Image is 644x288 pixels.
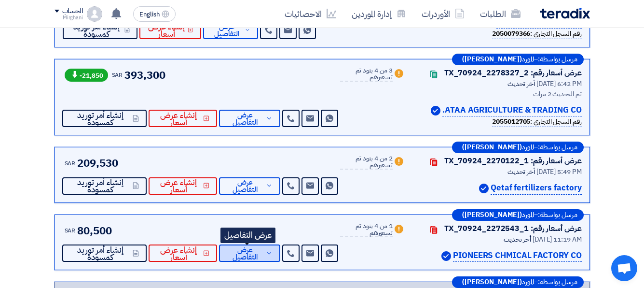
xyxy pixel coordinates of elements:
[533,234,582,245] span: [DATE] 11:19 AM
[65,69,108,82] span: -21,850
[87,6,102,22] img: profile_test.png
[431,106,440,115] img: Verified Account
[452,142,584,153] div: –
[538,212,577,218] span: مرسل بواسطة:
[211,23,243,38] span: عرض التفاصيل
[62,7,83,15] div: الحساب
[452,54,584,65] div: –
[479,184,489,193] img: Verified Account
[65,226,76,235] span: SAR
[139,22,201,39] button: إنشاء عرض أسعار
[227,246,264,261] span: عرض التفاصيل
[156,112,201,126] span: إنشاء عرض أسعار
[522,279,534,286] span: المورد
[147,23,186,38] span: إنشاء عرض أسعار
[77,223,111,239] span: 80,500
[63,22,137,39] button: إنشاء أمر توريد كمسودة
[492,29,530,39] b: 2050079366
[124,67,165,83] span: 393,300
[70,179,130,193] span: إنشاء أمر توريد كمسودة
[340,155,393,170] div: 2 من 4 بنود تم تسعيرهم
[77,155,118,171] span: 209,530
[112,71,123,79] span: SAR
[340,67,393,82] div: 3 من 4 بنود تم تسعيرهم
[462,56,522,63] b: ([PERSON_NAME])
[442,104,581,117] p: ATAA AGRICULTURE & TRADING CO.
[452,209,584,221] div: –
[227,179,264,193] span: عرض التفاصيل
[417,89,581,99] div: تم التحديث 2 مرات
[522,212,534,218] span: المورد
[203,22,258,39] button: عرض التفاصيل
[220,228,275,243] div: عرض التفاصيل
[492,116,530,127] b: 2055012705
[462,144,522,151] b: ([PERSON_NAME])
[70,112,130,126] span: إنشاء أمر توريد كمسودة
[344,2,414,25] a: إدارة الموردين
[70,246,130,261] span: إنشاء أمر توريد كمسودة
[507,79,535,89] span: أخر تحديث
[452,276,584,288] div: –
[219,110,280,127] button: عرض التفاصيل
[149,245,217,262] button: إنشاء عرض أسعار
[536,79,582,89] span: [DATE] 6:42 PM
[444,223,582,234] div: عرض أسعار رقم: TX_70924_2272543_1
[55,15,83,20] div: Mirghani
[139,11,160,18] span: English
[414,2,472,25] a: الأوردرات
[227,112,264,126] span: عرض التفاصيل
[462,279,522,286] b: ([PERSON_NAME])
[538,279,577,286] span: مرسل بواسطة:
[149,110,217,127] button: إنشاء عرض أسعار
[504,234,531,245] span: أخر تحديث
[219,177,280,195] button: عرض التفاصيل
[156,246,201,261] span: إنشاء عرض أسعار
[70,23,123,38] span: إنشاء أمر توريد كمسودة
[507,167,535,177] span: أخر تحديث
[62,245,146,262] button: إنشاء أمر توريد كمسودة
[492,29,581,39] div: رقم السجل التجاري :
[536,167,582,177] span: [DATE] 5:49 PM
[149,177,217,195] button: إنشاء عرض أسعار
[277,2,344,25] a: الاحصائيات
[62,110,146,127] button: إنشاء أمر توريد كمسودة
[538,56,577,63] span: مرسل بواسطة:
[444,155,582,167] div: عرض أسعار رقم: TX_70924_2270122_1
[219,245,280,262] button: عرض التفاصيل
[472,2,528,25] a: الطلبات
[62,177,146,195] button: إنشاء أمر توريد كمسودة
[441,251,451,261] img: Verified Account
[522,56,534,63] span: المورد
[540,8,590,19] img: Teradix logo
[492,116,581,127] div: رقم السجل التجاري :
[491,182,582,195] p: Qetaf fertilizers factory
[156,179,201,193] span: إنشاء عرض أسعار
[462,212,522,218] b: ([PERSON_NAME])
[453,249,581,262] p: PIONEERS CHMICAL FACTORY CO
[133,6,176,22] button: English
[340,223,393,237] div: 1 من 4 بنود تم تسعيرهم
[444,67,582,79] div: عرض أسعار رقم: TX_70924_2278327_2
[611,255,637,281] div: Open chat
[522,144,534,151] span: المورد
[538,144,577,151] span: مرسل بواسطة:
[65,159,76,168] span: SAR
